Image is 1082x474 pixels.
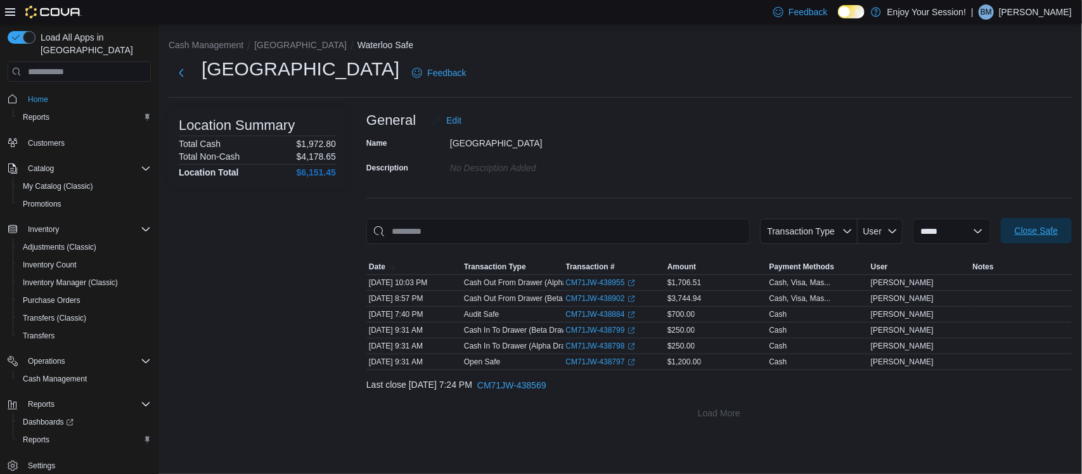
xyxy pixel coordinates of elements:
[23,135,151,151] span: Customers
[887,4,967,20] p: Enjoy Your Session!
[426,108,467,133] button: Edit
[366,291,461,306] div: [DATE] 8:57 PM
[18,414,151,430] span: Dashboards
[407,60,471,86] a: Feedback
[23,374,87,384] span: Cash Management
[297,139,336,149] p: $1,972.80
[628,295,635,303] svg: External link
[18,311,91,326] a: Transfers (Classic)
[13,108,156,126] button: Reports
[667,357,701,367] span: $1,200.00
[566,262,615,272] span: Transaction #
[18,257,82,272] a: Inventory Count
[18,328,151,343] span: Transfers
[18,293,86,308] a: Purchase Orders
[179,118,295,133] h3: Location Summary
[357,40,413,50] button: Waterloo Safe
[25,6,82,18] img: Cova
[566,341,635,351] a: CM71JW-438798External link
[464,278,596,288] p: Cash Out From Drawer (Alpha Drawer)
[18,371,151,387] span: Cash Management
[13,195,156,213] button: Promotions
[770,325,787,335] div: Cash
[18,328,60,343] a: Transfers
[18,110,55,125] a: Reports
[366,163,408,173] label: Description
[169,39,1072,54] nav: An example of EuiBreadcrumbs
[1001,218,1072,243] button: Close Safe
[566,293,635,304] a: CM71JW-438902External link
[628,311,635,319] svg: External link
[871,341,934,351] span: [PERSON_NAME]
[23,242,96,252] span: Adjustments (Classic)
[18,240,101,255] a: Adjustments (Classic)
[18,432,151,447] span: Reports
[464,341,580,351] p: Cash In To Drawer (Alpha Drawer)
[628,327,635,335] svg: External link
[28,163,54,174] span: Catalog
[366,323,461,338] div: [DATE] 9:31 AM
[202,56,399,82] h1: [GEOGRAPHIC_DATA]
[871,293,934,304] span: [PERSON_NAME]
[23,331,55,341] span: Transfers
[366,338,461,354] div: [DATE] 9:31 AM
[23,397,60,412] button: Reports
[628,359,635,366] svg: External link
[18,196,151,212] span: Promotions
[767,259,869,274] button: Payment Methods
[3,352,156,370] button: Operations
[770,278,831,288] div: Cash, Visa, Mas...
[179,139,221,149] h6: Total Cash
[18,414,79,430] a: Dashboards
[366,400,1072,426] button: Load More
[23,161,151,176] span: Catalog
[450,158,620,173] div: No Description added
[23,354,151,369] span: Operations
[23,295,81,305] span: Purchase Orders
[23,136,70,151] a: Customers
[665,259,767,274] button: Amount
[254,40,347,50] button: [GEOGRAPHIC_DATA]
[18,432,55,447] a: Reports
[179,167,239,177] h4: Location Total
[18,110,151,125] span: Reports
[464,357,500,367] p: Open Safe
[23,92,53,107] a: Home
[18,179,151,194] span: My Catalog (Classic)
[868,259,970,274] button: User
[366,259,461,274] button: Date
[1015,224,1058,237] span: Close Safe
[698,407,740,420] span: Load More
[464,325,576,335] p: Cash In To Drawer (Beta Drawer)
[18,179,98,194] a: My Catalog (Classic)
[18,311,151,326] span: Transfers (Classic)
[566,309,635,319] a: CM71JW-438884External link
[871,309,934,319] span: [PERSON_NAME]
[667,293,701,304] span: $3,744.94
[23,112,49,122] span: Reports
[871,325,934,335] span: [PERSON_NAME]
[446,114,461,127] span: Edit
[838,18,839,19] span: Dark Mode
[13,431,156,449] button: Reports
[770,341,787,351] div: Cash
[667,325,695,335] span: $250.00
[23,222,151,237] span: Inventory
[971,4,974,20] p: |
[13,256,156,274] button: Inventory Count
[667,278,701,288] span: $1,706.51
[667,341,695,351] span: $250.00
[366,354,461,369] div: [DATE] 9:31 AM
[981,4,992,20] span: BM
[464,293,592,304] p: Cash Out From Drawer (Beta Drawer)
[28,461,55,471] span: Settings
[28,138,65,148] span: Customers
[366,373,1072,398] div: Last close [DATE] 7:24 PM
[23,313,86,323] span: Transfers (Classic)
[979,4,994,20] div: Bryan Muise
[13,274,156,291] button: Inventory Manager (Classic)
[427,67,466,79] span: Feedback
[13,413,156,431] a: Dashboards
[28,399,55,409] span: Reports
[297,167,336,177] h4: $6,151.45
